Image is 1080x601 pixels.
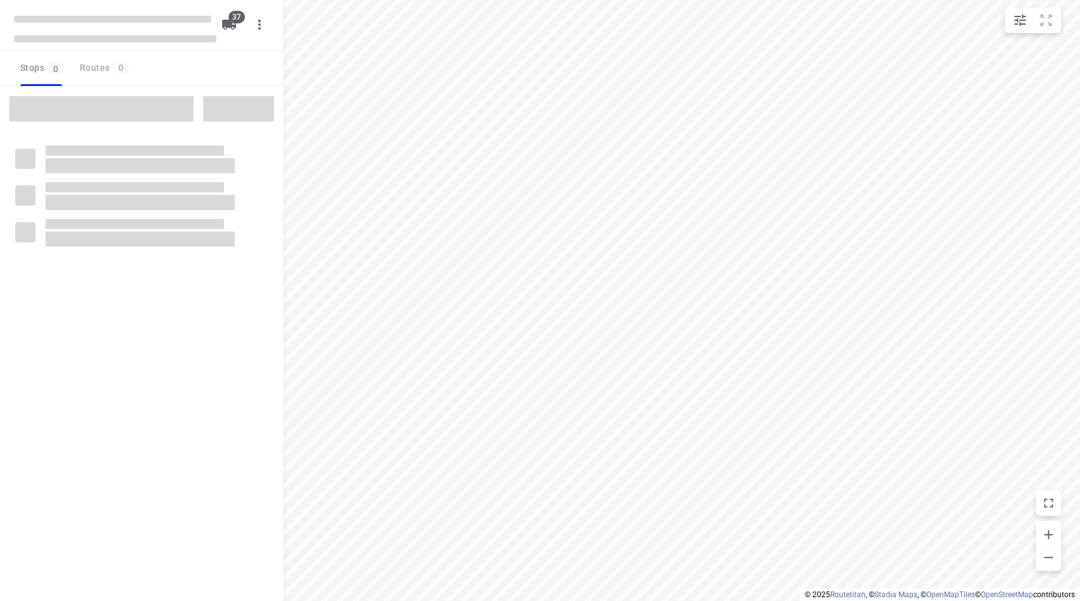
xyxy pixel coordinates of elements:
[830,590,866,599] a: Routetitan
[981,590,1033,599] a: OpenStreetMap
[1007,8,1033,33] button: Map settings
[874,590,917,599] a: Stadia Maps
[1005,8,1061,33] div: small contained button group
[926,590,975,599] a: OpenMapTiles
[805,590,1075,599] li: © 2025 , © , © © contributors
